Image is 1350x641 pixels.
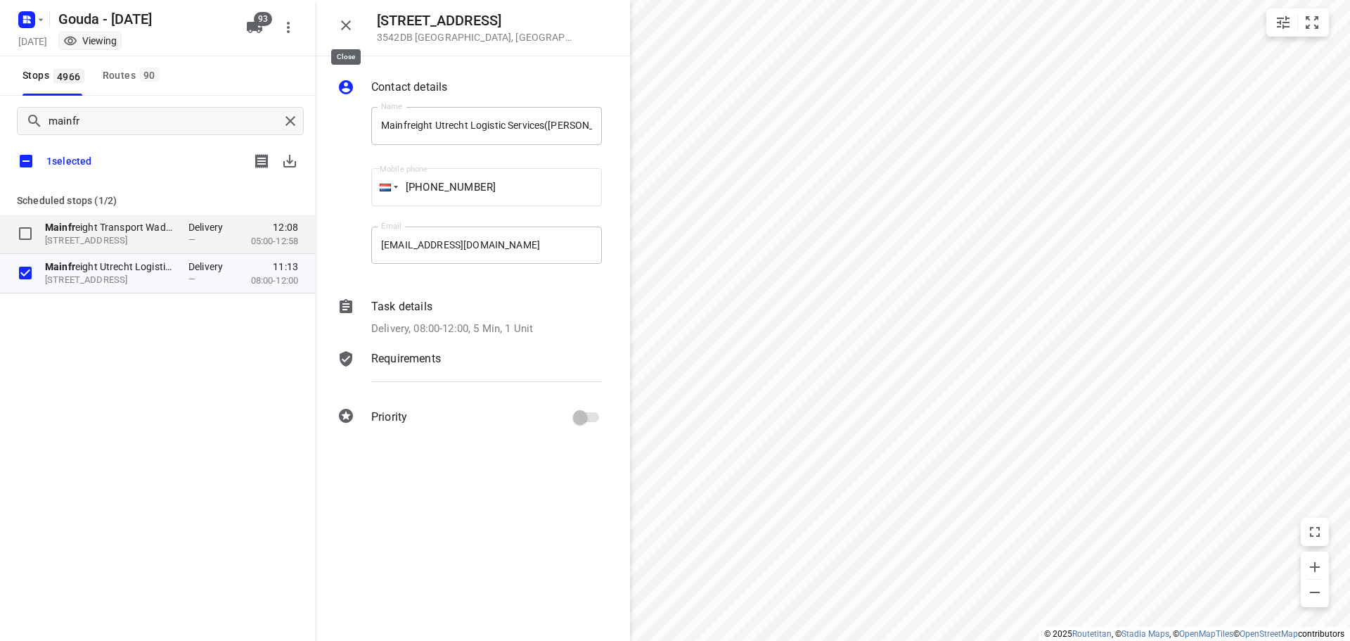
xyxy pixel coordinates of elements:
[1298,8,1326,37] button: Fit zoom
[188,274,195,284] span: —
[45,220,174,234] p: Mainfreight Transport Waddinxveen(Jurriaan Cijsouw)
[371,298,432,315] p: Task details
[371,168,398,206] div: Netherlands: + 31
[273,220,298,234] span: 12:08
[46,156,91,167] p: 1 selected
[11,259,39,287] span: Select
[140,68,159,82] span: 90
[337,350,602,393] div: Requirements
[337,298,602,337] div: Task detailsDelivery, 08:00-12:00, 5 Min, 1 Unit
[377,13,574,29] h5: [STREET_ADDRESS]
[45,274,174,287] p: Kantonnaleweg 1, 3542DB, Utrecht, NL
[377,32,574,43] p: 3542DB [GEOGRAPHIC_DATA] , [GEOGRAPHIC_DATA]
[247,147,276,175] button: Print shipping label
[273,260,298,274] span: 11:13
[188,220,231,234] p: Delivery
[1044,629,1344,639] li: © 2025 , © , © © contributors
[240,13,269,42] button: 93
[49,110,280,132] input: Search stops
[251,234,298,248] p: 05:00-12:58
[45,260,174,274] p: Mainfreight Utrecht Logistic Services(Marshella Oosterbeek)
[371,168,602,206] input: 1 (702) 123-4567
[371,321,533,337] p: Delivery, 08:00-12:00, 5 Min, 1 Unit
[45,234,174,248] p: [STREET_ADDRESS]
[276,147,304,175] button: Download stop
[251,274,298,288] p: 08:00-12:00
[63,34,117,48] div: Viewing
[22,67,89,84] span: Stops
[1269,8,1297,37] button: Map settings
[188,234,195,245] span: —
[380,165,427,173] label: Mobile phone
[103,67,163,84] div: Routes
[17,192,298,209] p: Scheduled stops ( 1/ 2 )
[1266,8,1329,37] div: small contained button group
[45,222,75,233] b: Mainfr
[371,409,407,426] p: Priority
[371,350,441,367] p: Requirements
[1072,629,1112,639] a: Routetitan
[53,69,84,83] span: 4966
[274,13,302,42] button: More
[188,260,231,274] p: Delivery
[371,79,447,96] p: Contact details
[1240,629,1298,639] a: OpenStreetMap
[45,261,75,272] b: Mainfr
[337,79,602,99] div: Contact details
[1179,629,1233,639] a: OpenMapTiles
[1121,629,1169,639] a: Stadia Maps
[254,12,272,26] span: 93
[11,220,39,248] span: Select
